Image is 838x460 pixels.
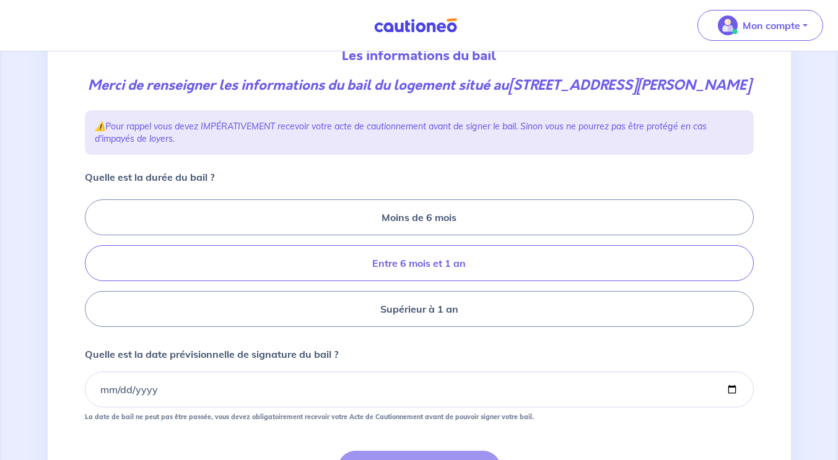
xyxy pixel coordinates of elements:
em: Merci de renseigner les informations du bail du logement situé au [88,76,751,95]
p: ⚠️ [95,120,744,145]
strong: La date de bail ne peut pas être passée, vous devez obligatoirement recevoir votre Acte de Cautio... [85,412,534,421]
label: Entre 6 mois et 1 an [85,245,754,281]
p: Les informations du bail [85,46,754,66]
img: illu_account_valid_menu.svg [718,15,738,35]
button: illu_account_valid_menu.svgMon compte [697,10,823,41]
em: Pour rappel vous devez IMPÉRATIVEMENT recevoir votre acte de cautionnement avant de signer le bai... [95,121,707,144]
label: Supérieur à 1 an [85,291,754,327]
img: Cautioneo [369,18,462,33]
p: Quelle est la date prévisionnelle de signature du bail ? [85,347,338,362]
label: Moins de 6 mois [85,199,754,235]
p: Quelle est la durée du bail ? [85,170,214,184]
strong: [STREET_ADDRESS][PERSON_NAME] [508,76,751,95]
input: contract-date-placeholder [85,371,754,407]
p: Mon compte [743,18,800,33]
